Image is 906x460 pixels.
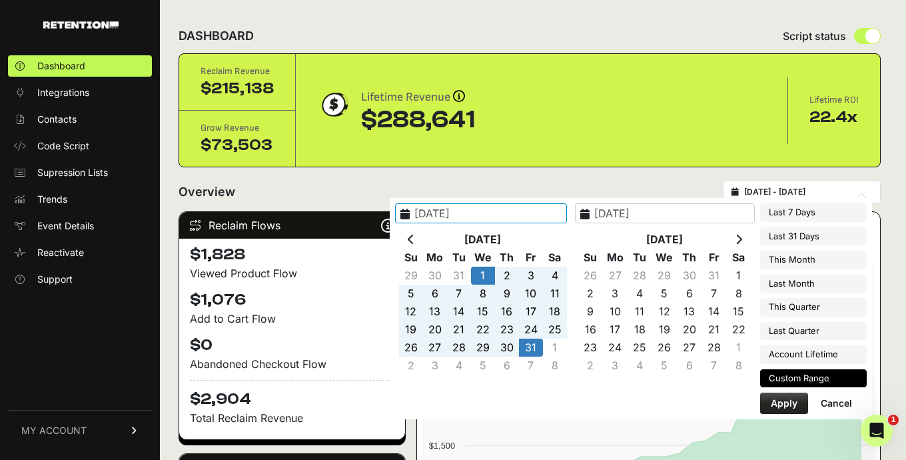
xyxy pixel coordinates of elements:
[628,303,652,321] td: 11
[652,339,677,357] td: 26
[726,267,751,285] td: 1
[8,135,152,157] a: Code Script
[471,357,495,375] td: 5
[179,27,254,45] h2: DASHBOARD
[726,303,751,321] td: 15
[628,285,652,303] td: 4
[701,357,726,375] td: 7
[603,267,628,285] td: 27
[8,109,152,130] a: Contacts
[495,321,519,339] td: 23
[760,203,867,222] li: Last 7 Days
[37,166,108,179] span: Supression Lists
[543,321,567,339] td: 25
[37,193,67,206] span: Trends
[628,357,652,375] td: 4
[399,267,423,285] td: 29
[519,321,543,339] td: 24
[190,289,394,311] h4: $1,076
[652,321,677,339] td: 19
[423,303,447,321] td: 13
[701,249,726,267] th: Fr
[423,267,447,285] td: 30
[37,139,89,153] span: Code Script
[361,88,475,107] div: Lifetime Revenue
[399,321,423,339] td: 19
[578,285,603,303] td: 2
[399,303,423,321] td: 12
[37,113,77,126] span: Contacts
[423,321,447,339] td: 20
[701,339,726,357] td: 28
[495,303,519,321] td: 16
[603,303,628,321] td: 10
[399,285,423,303] td: 5
[447,321,471,339] td: 21
[578,321,603,339] td: 16
[701,267,726,285] td: 31
[628,249,652,267] th: Tu
[423,249,447,267] th: Mo
[471,267,495,285] td: 1
[652,303,677,321] td: 12
[399,357,423,375] td: 2
[543,285,567,303] td: 11
[677,285,701,303] td: 6
[519,339,543,357] td: 31
[726,339,751,357] td: 1
[543,267,567,285] td: 4
[495,285,519,303] td: 9
[543,249,567,267] th: Sa
[519,267,543,285] td: 3
[179,183,235,201] h2: Overview
[519,303,543,321] td: 17
[603,249,628,267] th: Mo
[578,249,603,267] th: Su
[361,107,475,133] div: $288,641
[447,249,471,267] th: Tu
[190,244,394,265] h4: $1,828
[8,189,152,210] a: Trends
[578,267,603,285] td: 26
[317,88,350,121] img: dollar-coin-05c43ed7efb7bc0c12610022525b4bbbb207c7efeef5aecc26f025e68dcafac9.png
[652,357,677,375] td: 5
[652,267,677,285] td: 29
[37,219,94,233] span: Event Details
[179,212,405,239] div: Reclaim Flows
[628,339,652,357] td: 25
[677,303,701,321] td: 13
[201,65,274,78] div: Reclaim Revenue
[8,55,152,77] a: Dashboard
[423,339,447,357] td: 27
[543,339,567,357] td: 1
[760,298,867,317] li: This Quarter
[809,93,859,107] div: Lifetime ROI
[677,357,701,375] td: 6
[190,356,394,372] div: Abandoned Checkout Flow
[603,357,628,375] td: 3
[677,321,701,339] td: 20
[495,357,519,375] td: 6
[543,357,567,375] td: 8
[701,285,726,303] td: 7
[447,303,471,321] td: 14
[701,321,726,339] td: 21
[603,339,628,357] td: 24
[447,267,471,285] td: 31
[726,321,751,339] td: 22
[810,393,863,414] button: Cancel
[190,410,394,426] p: Total Reclaim Revenue
[37,246,84,259] span: Reactivate
[190,311,394,327] div: Add to Cart Flow
[578,303,603,321] td: 9
[471,321,495,339] td: 22
[726,249,751,267] th: Sa
[447,285,471,303] td: 7
[603,231,727,249] th: [DATE]
[543,303,567,321] td: 18
[888,415,899,425] span: 1
[399,339,423,357] td: 26
[861,415,893,447] iframe: Intercom live chat
[471,285,495,303] td: 8
[809,107,859,128] div: 22.4x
